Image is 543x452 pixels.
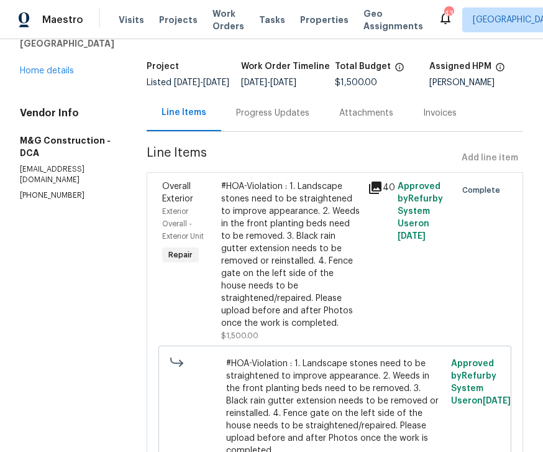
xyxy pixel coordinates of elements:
[20,67,74,75] a: Home details
[451,359,511,405] span: Approved by Refurby System User on
[20,107,117,119] h4: Vendor Info
[429,62,491,71] h5: Assigned HPM
[462,184,505,196] span: Complete
[20,164,117,185] p: [EMAIL_ADDRESS][DOMAIN_NAME]
[368,180,390,195] div: 40
[363,7,423,32] span: Geo Assignments
[174,78,200,87] span: [DATE]
[203,78,229,87] span: [DATE]
[20,37,117,50] h5: [GEOGRAPHIC_DATA]
[270,78,296,87] span: [DATE]
[20,190,117,201] p: [PHONE_NUMBER]
[429,78,524,87] div: [PERSON_NAME]
[335,78,377,87] span: $1,500.00
[212,7,244,32] span: Work Orders
[221,332,258,339] span: $1,500.00
[259,16,285,24] span: Tasks
[162,182,193,203] span: Overall Exterior
[398,182,443,241] span: Approved by Refurby System User on
[174,78,229,87] span: -
[119,14,144,26] span: Visits
[495,62,505,78] span: The hpm assigned to this work order.
[398,232,426,241] span: [DATE]
[241,62,330,71] h5: Work Order Timeline
[162,106,206,119] div: Line Items
[241,78,296,87] span: -
[335,62,391,71] h5: Total Budget
[423,107,457,119] div: Invoices
[339,107,393,119] div: Attachments
[241,78,267,87] span: [DATE]
[236,107,309,119] div: Progress Updates
[483,397,511,405] span: [DATE]
[163,249,198,261] span: Repair
[395,62,404,78] span: The total cost of line items that have been proposed by Opendoor. This sum includes line items th...
[159,14,198,26] span: Projects
[444,7,453,20] div: 43
[147,147,457,170] span: Line Items
[162,208,204,240] span: Exterior Overall - Exterior Unit
[147,78,229,87] span: Listed
[147,62,179,71] h5: Project
[42,14,83,26] span: Maestro
[221,180,361,330] div: #HOA-Violation : 1. Landscape stones need to be straightened to improve appearance. 2. Weeds in t...
[20,134,117,159] h5: M&G Construction - DCA
[300,14,349,26] span: Properties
